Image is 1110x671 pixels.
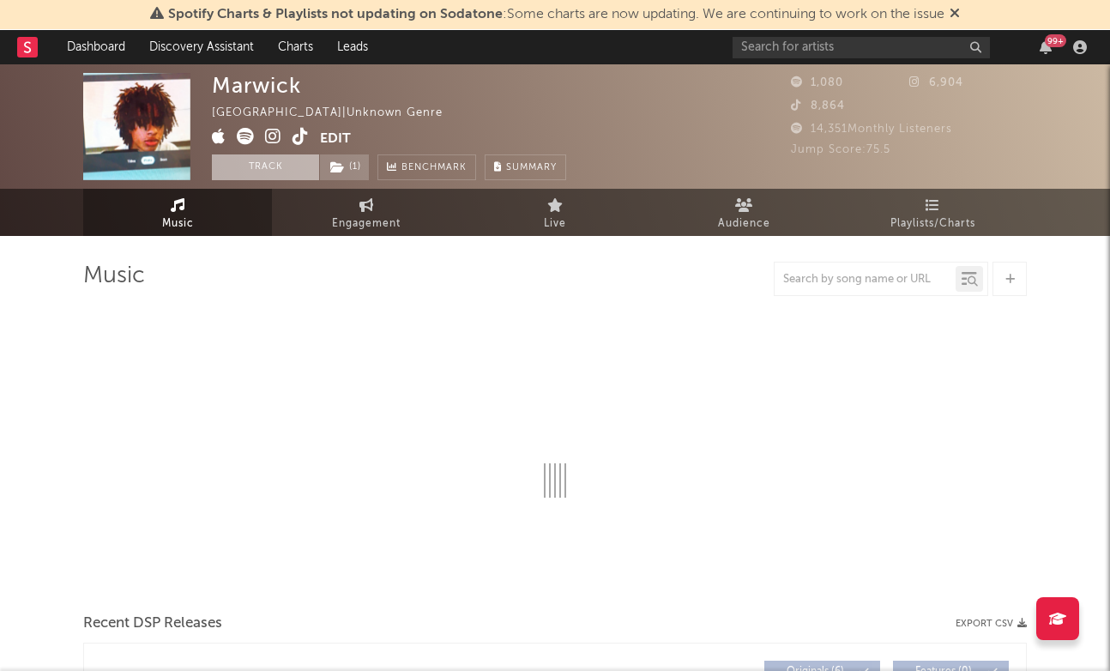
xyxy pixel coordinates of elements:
[718,214,770,234] span: Audience
[485,154,566,180] button: Summary
[649,189,838,236] a: Audience
[137,30,266,64] a: Discovery Assistant
[733,37,990,58] input: Search for artists
[212,103,462,124] div: [GEOGRAPHIC_DATA] | Unknown Genre
[320,154,369,180] button: (1)
[950,8,960,21] span: Dismiss
[325,30,380,64] a: Leads
[956,619,1027,629] button: Export CSV
[1040,40,1052,54] button: 99+
[320,128,351,149] button: Edit
[1045,34,1066,47] div: 99 +
[266,30,325,64] a: Charts
[162,214,194,234] span: Music
[332,214,401,234] span: Engagement
[212,154,319,180] button: Track
[506,163,557,172] span: Summary
[890,214,975,234] span: Playlists/Charts
[212,73,301,98] div: Marwick
[791,144,890,155] span: Jump Score: 75.5
[55,30,137,64] a: Dashboard
[791,77,843,88] span: 1,080
[83,189,272,236] a: Music
[791,100,845,112] span: 8,864
[775,273,956,287] input: Search by song name or URL
[83,614,222,634] span: Recent DSP Releases
[168,8,503,21] span: Spotify Charts & Playlists not updating on Sodatone
[791,124,952,135] span: 14,351 Monthly Listeners
[168,8,944,21] span: : Some charts are now updating. We are continuing to work on the issue
[401,158,467,178] span: Benchmark
[461,189,649,236] a: Live
[319,154,370,180] span: ( 1 )
[272,189,461,236] a: Engagement
[544,214,566,234] span: Live
[909,77,963,88] span: 6,904
[377,154,476,180] a: Benchmark
[838,189,1027,236] a: Playlists/Charts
